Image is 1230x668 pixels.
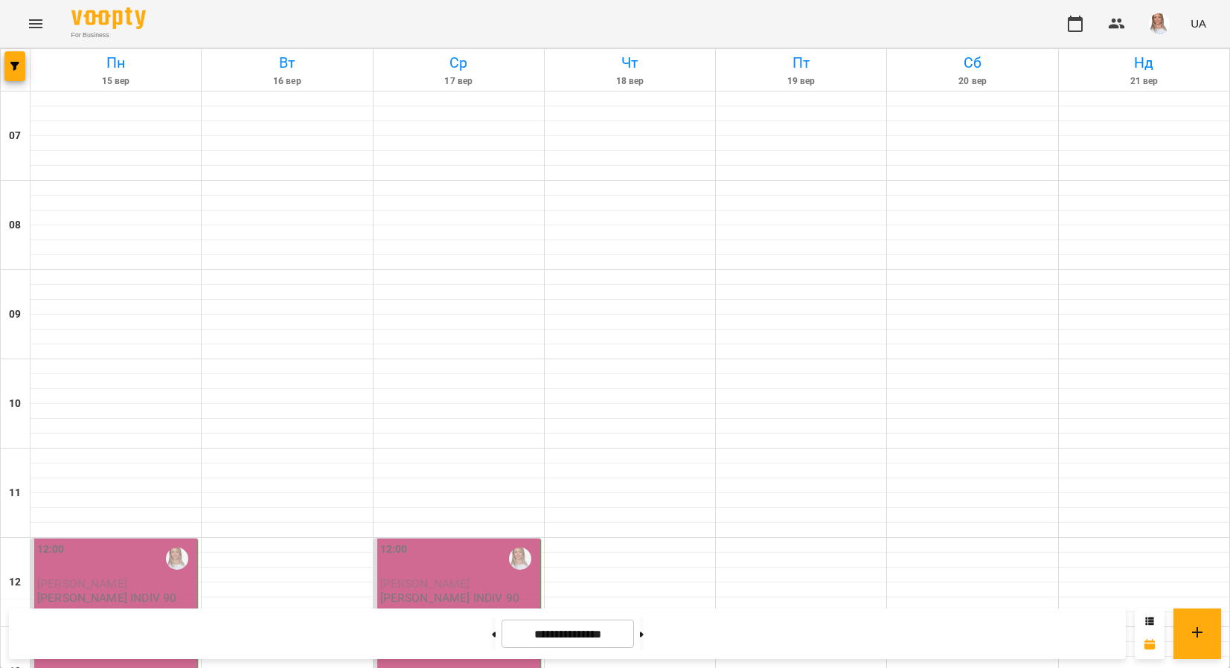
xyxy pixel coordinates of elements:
button: Menu [18,6,54,42]
h6: 21 вер [1061,74,1227,89]
h6: 18 вер [547,74,713,89]
span: For Business [71,30,146,40]
img: Voopty Logo [71,7,146,29]
h6: 09 [9,306,21,323]
img: a3864db21cf396e54496f7cceedc0ca3.jpg [1149,13,1170,34]
h6: 08 [9,217,21,234]
h6: 07 [9,128,21,144]
h6: 12 [9,574,21,591]
button: UA [1185,10,1212,37]
h6: Нд [1061,51,1227,74]
h6: 10 [9,396,21,412]
p: [PERSON_NAME] INDIV 90 [380,591,519,604]
h6: 20 вер [889,74,1055,89]
h6: 17 вер [376,74,542,89]
h6: 11 [9,485,21,501]
span: [PERSON_NAME] [380,577,470,591]
h6: 19 вер [718,74,884,89]
h6: Пт [718,51,884,74]
h6: Сб [889,51,1055,74]
h6: Чт [547,51,713,74]
img: Кравченко Тетяна [166,547,188,570]
label: 12:00 [380,542,408,558]
h6: 15 вер [33,74,199,89]
p: [PERSON_NAME] INDIV 90 [37,591,176,604]
span: [PERSON_NAME] [37,577,127,591]
h6: 16 вер [204,74,370,89]
h6: Вт [204,51,370,74]
h6: Ср [376,51,542,74]
span: UA [1191,16,1206,31]
h6: Пн [33,51,199,74]
img: Кравченко Тетяна [509,547,531,570]
label: 12:00 [37,542,65,558]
